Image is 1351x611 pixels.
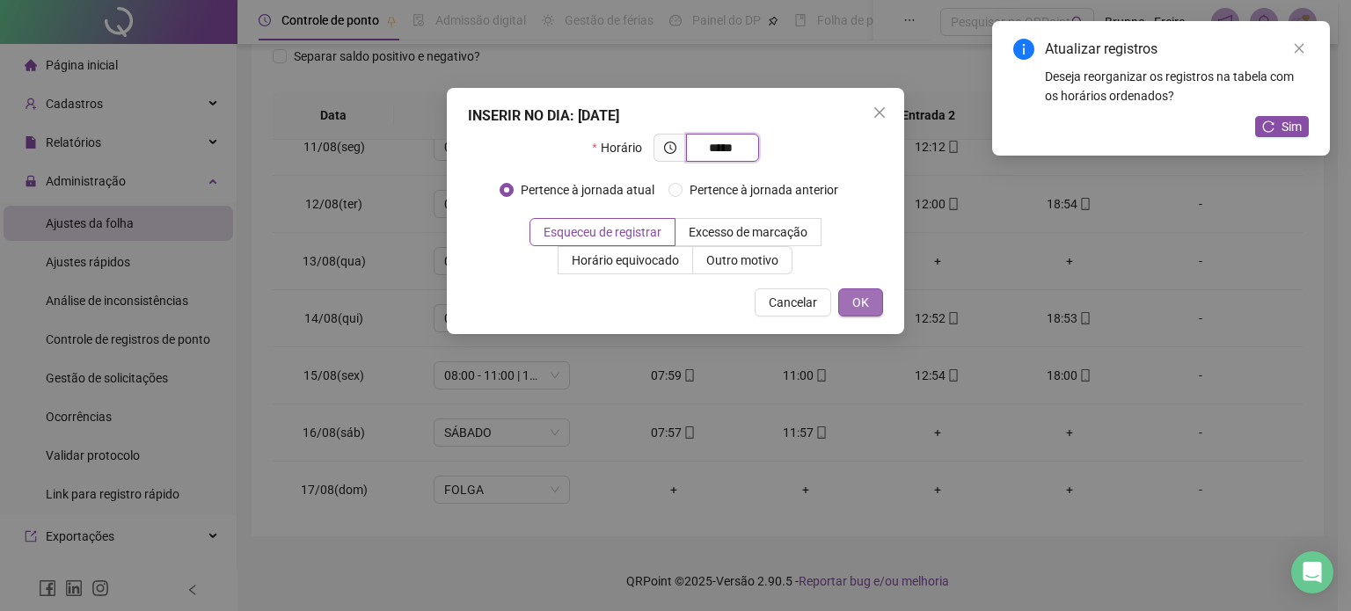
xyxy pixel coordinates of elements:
button: Sim [1255,116,1309,137]
div: INSERIR NO DIA : [DATE] [468,105,883,127]
a: Close [1289,39,1309,58]
span: clock-circle [664,142,676,154]
div: Open Intercom Messenger [1291,551,1333,593]
span: info-circle [1013,39,1034,60]
span: Pertence à jornada atual [514,180,661,200]
button: Cancelar [755,288,831,316]
span: Esqueceu de registrar [544,225,661,239]
span: OK [852,293,869,312]
span: Sim [1282,117,1302,136]
div: Deseja reorganizar os registros na tabela com os horários ordenados? [1045,67,1309,105]
span: close [873,105,887,120]
span: Cancelar [769,293,817,312]
span: reload [1262,120,1274,133]
span: Excesso de marcação [689,225,807,239]
button: OK [838,288,883,316]
label: Horário [592,134,653,162]
div: Atualizar registros [1045,39,1309,60]
span: close [1293,42,1305,55]
span: Outro motivo [706,253,778,267]
span: Pertence à jornada anterior [683,180,845,200]
button: Close [865,98,894,127]
span: Horário equivocado [572,253,679,267]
